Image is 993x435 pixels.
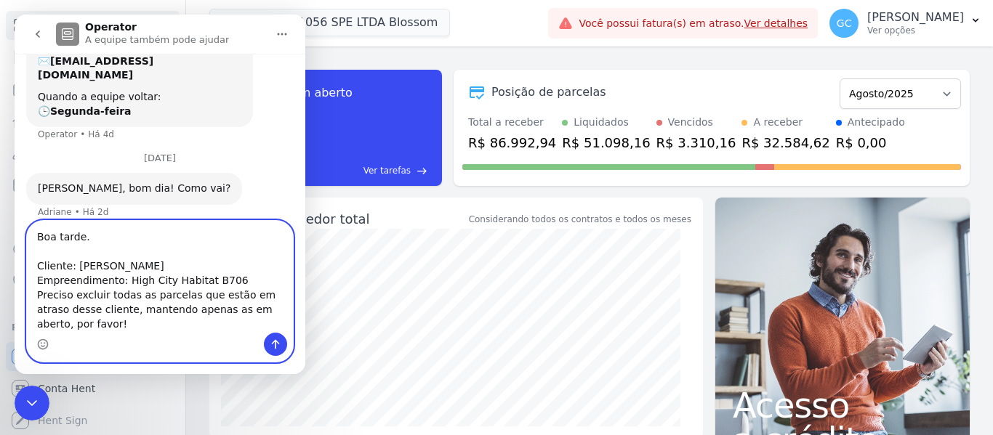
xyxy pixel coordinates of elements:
[6,107,180,136] a: Lotes
[23,193,94,202] div: Adriane • Há 2d
[6,75,180,104] a: Parcelas
[753,115,803,130] div: A receber
[12,158,279,222] div: Adriane diz…
[6,267,180,296] a: Negativação
[23,76,227,104] div: Quando a equipe voltar: 🕒
[23,324,34,336] button: Selecionador de Emoji
[6,43,180,72] a: Contratos
[23,115,100,124] div: Operator • Há 4d
[23,167,216,182] div: [PERSON_NAME], bom dia! Como vai?
[818,3,993,44] button: GC [PERSON_NAME] Ver opções
[848,115,905,130] div: Antecipado
[71,18,214,33] p: A equipe também pode ajudar
[23,41,139,67] b: [EMAIL_ADDRESS][DOMAIN_NAME]
[668,115,713,130] div: Vencidos
[12,3,279,139] div: Operator diz…
[263,164,427,177] a: Ver tarefas east
[254,6,281,33] button: Início
[6,139,180,168] a: Clientes
[36,91,117,102] b: Segunda-feira
[12,319,174,336] div: Plataformas
[15,386,49,420] iframe: Intercom live chat
[417,166,427,176] span: east
[12,3,238,113] div: Você receberá respostas aqui e no seu e-mail:✉️[EMAIL_ADDRESS][DOMAIN_NAME]Quando a equipe voltar...
[867,25,964,36] p: Ver opções
[837,18,852,28] span: GC
[209,9,450,36] button: Hype T101056 SPE LTDA Blossom
[6,374,180,403] a: Conta Hent
[363,164,411,177] span: Ver tarefas
[38,381,95,396] span: Conta Hent
[562,133,650,153] div: R$ 51.098,16
[23,12,227,68] div: Você receberá respostas aqui e no seu e-mail: ✉️
[468,115,556,130] div: Total a receber
[469,213,691,226] div: Considerando todos os contratos e todos os meses
[6,171,180,200] a: Minha Carteira
[491,84,606,101] div: Posição de parcelas
[656,133,736,153] div: R$ 3.310,16
[574,115,629,130] div: Liquidados
[744,17,808,29] a: Ver detalhes
[241,209,466,229] div: Saldo devedor total
[6,11,180,40] a: Visão Geral
[579,16,808,31] span: Você possui fatura(s) em atraso.
[12,158,228,190] div: [PERSON_NAME], bom dia! Como vai?Adriane • Há 2d
[6,203,180,232] a: Transferências
[836,133,905,153] div: R$ 0,00
[12,206,278,318] textarea: Envie uma mensagem...
[6,342,180,371] a: Recebíveis
[733,388,952,423] span: Acesso
[468,133,556,153] div: R$ 86.992,94
[6,235,180,264] a: Crédito
[867,10,964,25] p: [PERSON_NAME]
[741,133,829,153] div: R$ 32.584,62
[249,318,273,341] button: Enviar uma mensagem
[15,15,305,374] iframe: Intercom live chat
[12,139,279,158] div: [DATE]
